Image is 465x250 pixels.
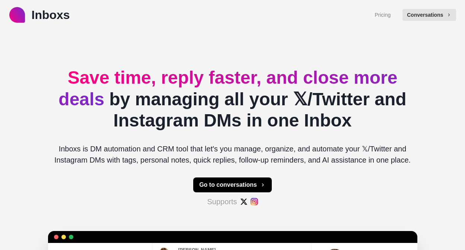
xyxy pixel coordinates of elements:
[251,198,258,205] img: #
[48,67,417,131] h2: by managing all your 𝕏/Twitter and Instagram DMs in one Inbox
[48,143,417,166] p: Inboxs is DM automation and CRM tool that let's you manage, organize, and automate your 𝕏/Twitter...
[240,198,248,205] img: #
[9,7,25,23] img: logo
[375,11,391,19] a: Pricing
[207,196,237,207] p: Supports
[32,6,70,24] p: Inboxs
[402,9,456,21] button: Conversations
[9,6,70,24] a: logoInboxs
[193,177,272,192] button: Go to conversations
[58,68,397,109] span: Save time, reply faster, and close more deals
